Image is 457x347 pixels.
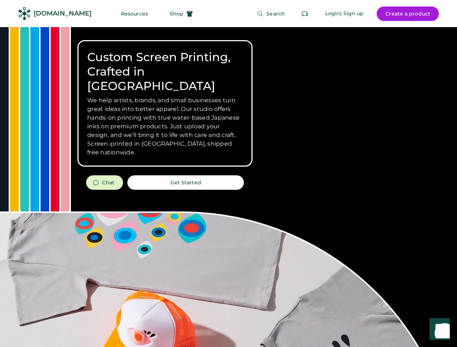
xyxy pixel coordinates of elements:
img: Rendered Logo - Screens [18,7,31,20]
button: Get Started [127,175,244,190]
div: [DOMAIN_NAME] [34,9,92,18]
iframe: Front Chat [423,314,454,346]
button: Search [248,7,293,21]
div: Login [325,10,340,17]
h3: We help artists, brands, and small businesses turn great ideas into better apparel. Our studio of... [87,96,243,157]
h1: Custom Screen Printing, Crafted in [GEOGRAPHIC_DATA] [87,50,243,93]
span: Shop [170,11,183,16]
button: Chat [86,175,123,190]
button: Shop [161,7,202,21]
span: Search [266,11,285,16]
button: Resources [112,7,157,21]
button: Create a product [377,7,439,21]
div: | Sign up [340,10,364,17]
button: Retrieve an order [298,7,312,21]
